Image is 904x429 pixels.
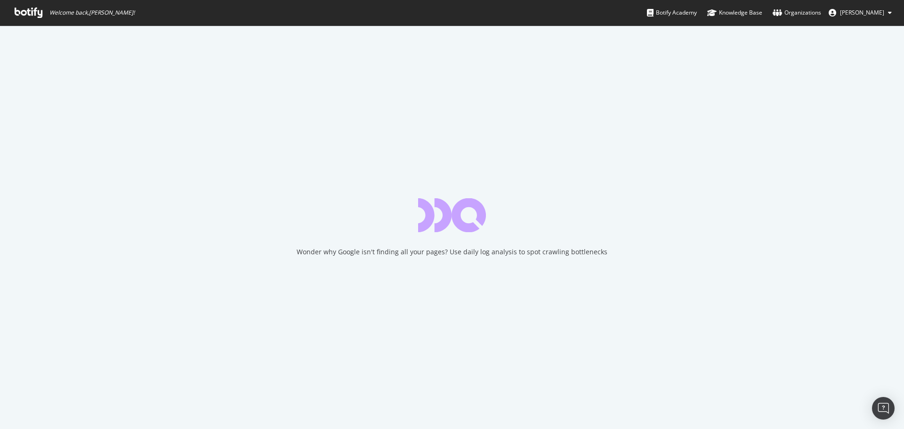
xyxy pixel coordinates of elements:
[707,8,762,17] div: Knowledge Base
[773,8,821,17] div: Organizations
[49,9,135,16] span: Welcome back, [PERSON_NAME] !
[821,5,899,20] button: [PERSON_NAME]
[840,8,884,16] span: Thomas Ashworth
[872,397,895,420] div: Open Intercom Messenger
[297,247,607,257] div: Wonder why Google isn't finding all your pages? Use daily log analysis to spot crawling bottlenecks
[418,198,486,232] div: animation
[647,8,697,17] div: Botify Academy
